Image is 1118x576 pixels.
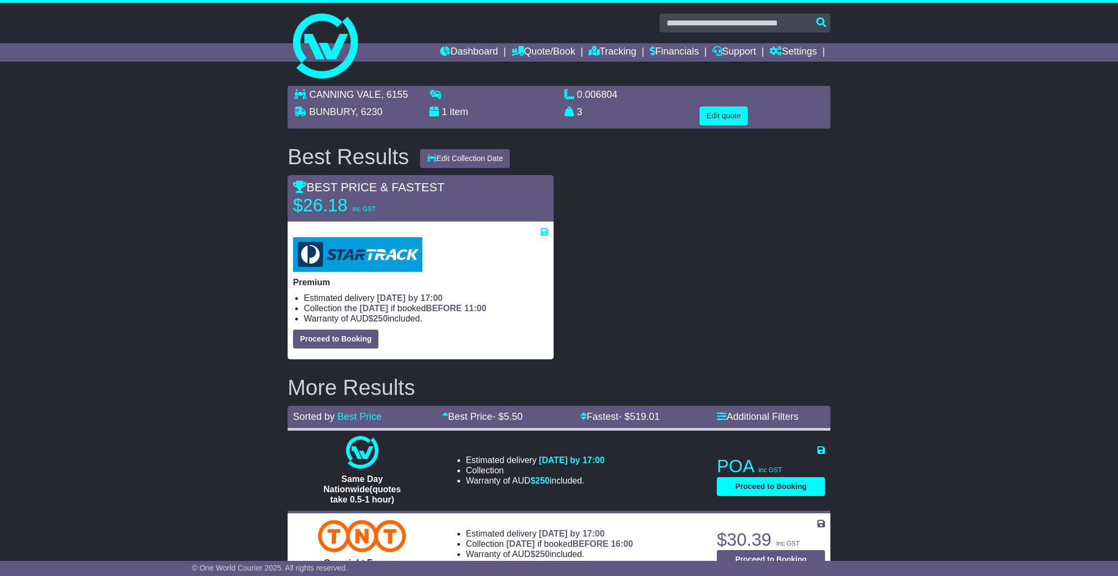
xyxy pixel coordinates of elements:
[309,89,381,100] span: CANNING VALE
[466,475,605,486] li: Warranty of AUD included.
[318,520,406,552] img: TNT Domestic: Overnight Express
[309,106,355,117] span: BUNBURY
[758,466,782,474] span: inc GST
[530,476,550,485] span: $
[611,539,633,548] span: 16:00
[352,205,376,213] span: inc GST
[293,237,422,272] img: StarTrack: Premium
[573,539,609,548] span: BEFORE
[346,436,378,468] img: One World Courier: Same Day Nationwide(quotes take 0.5-1 hour)
[717,550,825,569] button: Proceed to Booking
[589,43,636,62] a: Tracking
[344,304,388,313] span: the [DATE]
[293,180,444,194] span: BEST PRICE & FASTEST
[377,293,443,303] span: [DATE] by 17:00
[293,195,428,216] p: $26.18
[713,43,756,62] a: Support
[323,474,401,504] span: Same Day Nationwide(quotes take 0.5-1 hour)
[630,411,660,422] span: 519.01
[618,411,660,422] span: - $
[355,106,382,117] span: , 6230
[293,277,548,287] p: Premium
[717,411,798,422] a: Additional Filters
[442,106,447,117] span: 1
[373,314,388,323] span: 250
[581,411,660,422] a: Fastest- $519.01
[535,476,550,485] span: 250
[700,106,748,125] button: Edit quote
[426,304,462,313] span: BEFORE
[466,455,605,465] li: Estimated delivery
[539,529,605,538] span: [DATE] by 17:00
[769,43,817,62] a: Settings
[282,145,415,169] div: Best Results
[440,43,498,62] a: Dashboard
[530,550,550,559] span: $
[381,89,408,100] span: , 6155
[466,549,633,559] li: Warranty of AUD included.
[466,539,633,549] li: Collection
[464,304,487,313] span: 11:00
[506,539,633,548] span: if booked
[442,411,523,422] a: Best Price- $5.50
[577,89,617,100] span: 0.006804
[304,313,548,324] li: Warranty of AUD included.
[466,528,633,539] li: Estimated delivery
[776,540,800,547] span: inc GST
[535,550,550,559] span: 250
[420,149,510,168] button: Edit Collection Date
[288,376,830,399] h2: More Results
[304,293,548,303] li: Estimated delivery
[504,411,523,422] span: 5.50
[344,304,487,313] span: if booked
[304,303,548,313] li: Collection
[293,411,335,422] span: Sorted by
[511,43,575,62] a: Quote/Book
[717,477,825,496] button: Proceed to Booking
[324,558,401,567] span: Overnight Express
[717,529,825,551] p: $30.39
[539,456,605,465] span: [DATE] by 17:00
[493,411,523,422] span: - $
[450,106,468,117] span: item
[466,465,605,475] li: Collection
[293,330,378,349] button: Proceed to Booking
[717,456,825,477] p: POA
[506,539,535,548] span: [DATE]
[192,564,348,572] span: © One World Courier 2025. All rights reserved.
[650,43,699,62] a: Financials
[577,106,582,117] span: 3
[368,314,388,323] span: $
[337,411,382,422] a: Best Price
